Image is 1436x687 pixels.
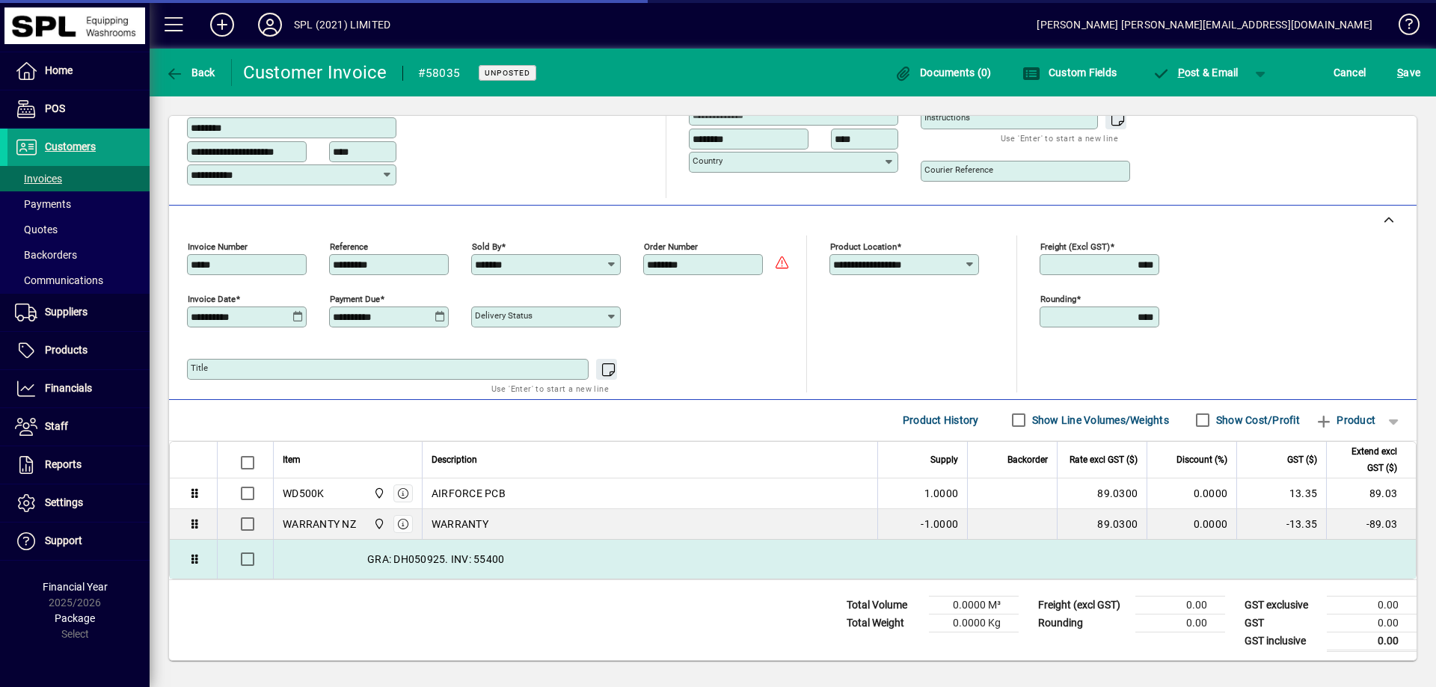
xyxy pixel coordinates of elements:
a: Quotes [7,217,150,242]
td: 0.00 [1327,614,1417,632]
span: Financials [45,382,92,394]
mat-label: Product location [830,241,897,251]
mat-hint: Use 'Enter' to start a new line [1001,129,1118,147]
td: 13.35 [1236,478,1326,509]
mat-label: Reference [330,241,368,251]
span: GST ($) [1287,452,1317,468]
mat-label: Courier Reference [924,164,993,175]
td: 89.03 [1326,478,1416,509]
span: Backorder [1007,452,1048,468]
label: Show Line Volumes/Weights [1029,413,1169,428]
span: Rate excl GST ($) [1070,452,1138,468]
a: Backorders [7,242,150,268]
span: Invoices [15,173,62,185]
span: POS [45,102,65,114]
td: GST [1237,614,1327,632]
span: Products [45,344,88,356]
a: Products [7,332,150,369]
td: 0.0000 Kg [929,614,1019,632]
td: 0.0000 [1147,478,1236,509]
span: Staff [45,420,68,432]
span: Description [432,452,477,468]
label: Show Cost/Profit [1213,413,1300,428]
mat-label: Freight (excl GST) [1040,241,1110,251]
span: Payments [15,198,71,210]
span: Quotes [15,224,58,235]
mat-label: Invoice date [188,293,236,304]
button: Back [162,59,219,86]
a: Suppliers [7,294,150,331]
span: SPL (2021) Limited [369,516,387,532]
span: S [1397,67,1403,78]
div: WARRANTY NZ [283,517,356,532]
td: Total Volume [839,596,929,614]
app-page-header-button: Back [150,59,232,86]
div: SPL (2021) LIMITED [294,13,390,37]
span: Discount (%) [1176,452,1227,468]
a: Home [7,52,150,90]
button: Profile [246,11,294,38]
div: 89.0300 [1067,517,1138,532]
td: -89.03 [1326,509,1416,540]
a: Staff [7,408,150,446]
td: 0.00 [1327,632,1417,650]
mat-hint: Use 'Enter' to start a new line [491,380,609,397]
mat-label: Order number [644,241,698,251]
button: Cancel [1330,59,1370,86]
a: Knowledge Base [1387,3,1417,52]
button: Product [1307,407,1383,434]
div: #58035 [418,61,461,85]
span: Reports [45,458,82,470]
mat-label: Invoice number [188,241,248,251]
span: Home [45,64,73,76]
span: WARRANTY [432,517,488,532]
span: 1.0000 [924,486,959,501]
button: Documents (0) [891,59,995,86]
a: POS [7,90,150,128]
button: Save [1393,59,1424,86]
span: Back [165,67,215,78]
mat-label: Delivery status [475,310,533,321]
span: Support [45,534,82,546]
a: Settings [7,484,150,522]
span: P [1178,67,1185,78]
span: Backorders [15,249,77,261]
td: GST exclusive [1237,596,1327,614]
a: Communications [7,268,150,293]
div: WD500K [283,486,325,501]
td: 0.00 [1135,596,1225,614]
span: Product History [903,408,979,432]
mat-label: Title [191,363,208,373]
mat-label: Sold by [472,241,501,251]
span: ost & Email [1152,67,1239,78]
span: Suppliers [45,306,88,318]
span: Extend excl GST ($) [1336,443,1397,476]
span: Package [55,612,95,624]
span: Customers [45,141,96,153]
span: Product [1315,408,1375,432]
span: -1.0000 [921,517,958,532]
div: Customer Invoice [243,61,387,84]
span: AIRFORCE PCB [432,486,506,501]
span: SPL (2021) Limited [369,485,387,502]
td: 0.00 [1135,614,1225,632]
button: Add [198,11,246,38]
span: Documents (0) [895,67,992,78]
div: [PERSON_NAME] [PERSON_NAME][EMAIL_ADDRESS][DOMAIN_NAME] [1037,13,1372,37]
a: Support [7,523,150,560]
span: Communications [15,274,103,286]
button: Product History [897,407,985,434]
mat-label: Country [693,155,722,166]
td: 0.00 [1327,596,1417,614]
span: Settings [45,496,83,508]
span: Financial Year [43,581,108,593]
span: Custom Fields [1022,67,1117,78]
button: Custom Fields [1019,59,1120,86]
span: Supply [930,452,958,468]
td: 0.0000 M³ [929,596,1019,614]
mat-label: Payment due [330,293,380,304]
a: Invoices [7,166,150,191]
td: -13.35 [1236,509,1326,540]
a: Payments [7,191,150,217]
mat-label: Rounding [1040,293,1076,304]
